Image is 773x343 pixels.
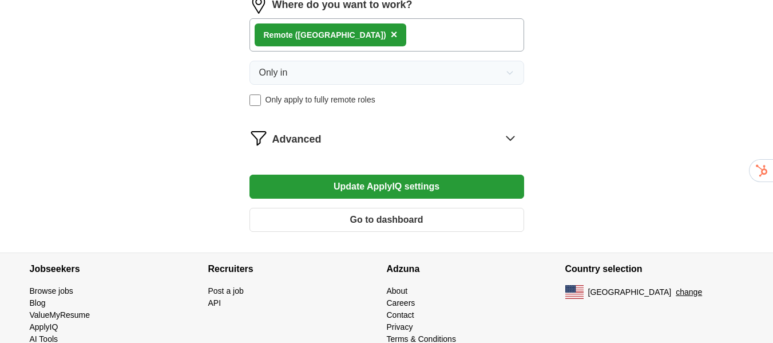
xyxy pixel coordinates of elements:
span: Only apply to fully remote roles [265,94,375,106]
input: Only apply to fully remote roles [249,94,261,106]
img: US flag [565,285,584,299]
a: Careers [387,298,415,307]
a: Browse jobs [30,286,73,295]
span: × [391,28,398,41]
h4: Country selection [565,253,744,285]
a: Blog [30,298,46,307]
div: Remote ([GEOGRAPHIC_DATA]) [264,29,386,41]
a: Privacy [387,322,413,332]
span: Only in [259,66,288,80]
span: [GEOGRAPHIC_DATA] [588,286,672,298]
a: Post a job [208,286,244,295]
a: ApplyIQ [30,322,58,332]
button: Go to dashboard [249,208,524,232]
a: About [387,286,408,295]
button: change [676,286,702,298]
img: filter [249,129,268,147]
a: ValueMyResume [30,310,90,320]
button: × [391,26,398,44]
a: API [208,298,221,307]
a: Contact [387,310,414,320]
button: Update ApplyIQ settings [249,175,524,199]
span: Advanced [272,132,322,147]
button: Only in [249,61,524,85]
